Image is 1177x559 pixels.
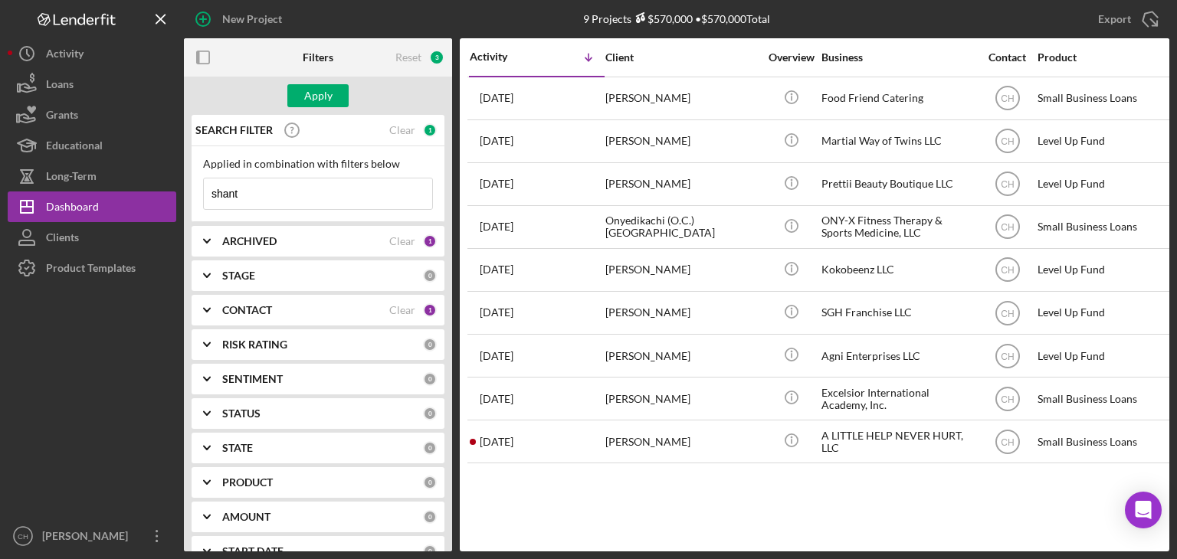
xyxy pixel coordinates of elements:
div: 0 [423,407,437,420]
div: Prettii Beauty Boutique LLC [821,164,975,204]
text: CH [1001,394,1014,404]
b: SEARCH FILTER [195,124,273,136]
div: Product Templates [46,253,136,287]
div: Clear [389,124,415,136]
b: SENTIMENT [222,373,283,385]
text: CH [1001,93,1014,104]
time: 2025-08-06 20:25 [480,436,513,448]
b: STATUS [222,407,261,420]
div: A LITTLE HELP NEVER HURT, LLC [821,421,975,462]
button: Dashboard [8,191,176,222]
div: [PERSON_NAME] [605,164,759,204]
div: Clients [46,222,79,257]
div: [PERSON_NAME] [605,421,759,462]
div: Kokobeenz LLC [821,250,975,290]
text: CH [1001,351,1014,361]
div: 1 [423,234,437,248]
button: Product Templates [8,253,176,283]
div: Overview [762,51,820,64]
button: Clients [8,222,176,253]
div: 0 [423,544,437,558]
div: 3 [429,50,444,65]
text: CH [1001,308,1014,319]
div: 0 [423,338,437,351]
b: CONTACT [222,304,272,316]
text: CH [1001,136,1014,147]
text: CH [1001,222,1014,233]
div: Reset [395,51,421,64]
time: 2025-08-27 15:15 [480,306,513,319]
div: 1 [423,123,437,137]
div: Apply [304,84,333,107]
div: SGH Franchise LLC [821,293,975,333]
b: ARCHIVED [222,235,277,247]
div: Onyedikachi (O.C.) [GEOGRAPHIC_DATA] [605,207,759,247]
time: 2025-08-26 12:54 [480,350,513,362]
text: CH [1001,265,1014,276]
div: [PERSON_NAME] [605,335,759,376]
button: Activity [8,38,176,69]
div: Grants [46,100,78,134]
b: PRODUCT [222,476,273,489]
div: Activity [46,38,84,73]
time: 2025-08-17 19:50 [480,393,513,405]
b: RISK RATING [222,338,287,351]
div: 9 Projects • $570,000 Total [583,12,770,25]
div: Martial Way of Twins LLC [821,121,975,162]
div: 0 [423,476,437,489]
div: Loans [46,69,74,103]
div: Food Friend Catering [821,78,975,119]
b: AMOUNT [222,511,270,523]
div: Open Intercom Messenger [1125,492,1162,528]
button: New Project [184,4,297,34]
text: CH [1001,436,1014,447]
div: 0 [423,372,437,386]
button: CH[PERSON_NAME] [8,521,176,551]
div: [PERSON_NAME] [605,250,759,290]
div: Contact [979,51,1036,64]
div: Clear [389,235,415,247]
a: Educational [8,130,176,161]
div: ONY-X Fitness Therapy & Sports Medicine, LLC [821,207,975,247]
time: 2025-09-16 12:26 [480,221,513,233]
b: STAGE [222,270,255,282]
time: 2025-09-26 02:53 [480,92,513,104]
time: 2025-09-16 12:28 [480,178,513,190]
div: Excelsior International Academy, Inc. [821,378,975,419]
div: Clear [389,304,415,316]
div: [PERSON_NAME] [605,78,759,119]
time: 2025-09-10 04:36 [480,263,513,276]
text: CH [1001,179,1014,190]
time: 2025-09-23 20:09 [480,135,513,147]
text: CH [18,532,28,541]
div: 1 [423,303,437,317]
div: New Project [222,4,282,34]
div: [PERSON_NAME] [605,293,759,333]
b: STATE [222,442,253,454]
button: Export [1083,4,1169,34]
div: Applied in combination with filters below [203,158,433,170]
div: 0 [423,441,437,455]
button: Grants [8,100,176,130]
div: [PERSON_NAME] [38,521,138,555]
div: Educational [46,130,103,165]
div: [PERSON_NAME] [605,121,759,162]
div: Client [605,51,759,64]
div: 0 [423,269,437,283]
div: [PERSON_NAME] [605,378,759,419]
b: START DATE [222,545,284,557]
button: Long-Term [8,161,176,191]
div: Export [1098,4,1131,34]
div: Business [821,51,975,64]
button: Loans [8,69,176,100]
div: $570,000 [631,12,693,25]
div: Agni Enterprises LLC [821,335,975,376]
div: Activity [470,51,537,63]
